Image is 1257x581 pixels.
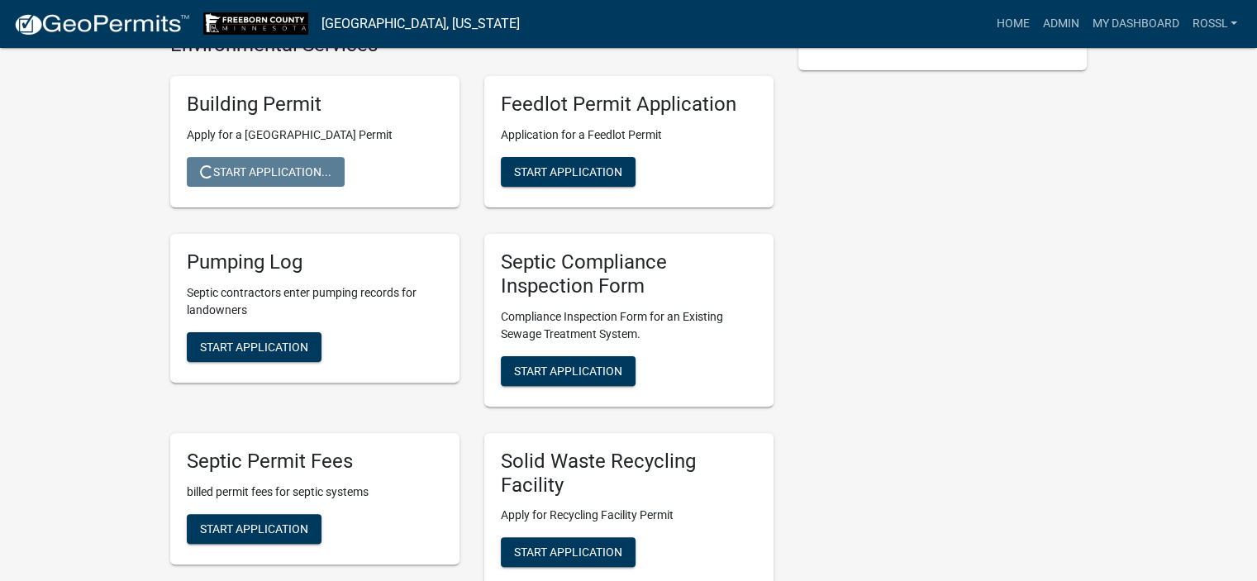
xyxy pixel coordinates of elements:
[187,126,443,144] p: Apply for a [GEOGRAPHIC_DATA] Permit
[187,157,345,187] button: Start Application...
[501,537,636,567] button: Start Application
[501,250,757,298] h5: Septic Compliance Inspection Form
[187,284,443,319] p: Septic contractors enter pumping records for landowners
[501,308,757,343] p: Compliance Inspection Form for an Existing Sewage Treatment System.
[187,514,321,544] button: Start Application
[187,450,443,474] h5: Septic Permit Fees
[514,364,622,377] span: Start Application
[501,450,757,498] h5: Solid Waste Recycling Facility
[200,341,308,354] span: Start Application
[203,12,308,35] img: Freeborn County, Minnesota
[321,10,520,38] a: [GEOGRAPHIC_DATA], [US_STATE]
[1185,8,1244,40] a: RossL
[187,93,443,117] h5: Building Permit
[187,483,443,501] p: billed permit fees for septic systems
[1036,8,1085,40] a: Admin
[200,165,331,179] span: Start Application...
[187,250,443,274] h5: Pumping Log
[1085,8,1185,40] a: My Dashboard
[501,507,757,524] p: Apply for Recycling Facility Permit
[989,8,1036,40] a: Home
[514,165,622,179] span: Start Application
[187,332,321,362] button: Start Application
[200,521,308,535] span: Start Application
[501,126,757,144] p: Application for a Feedlot Permit
[514,545,622,559] span: Start Application
[501,157,636,187] button: Start Application
[501,356,636,386] button: Start Application
[501,93,757,117] h5: Feedlot Permit Application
